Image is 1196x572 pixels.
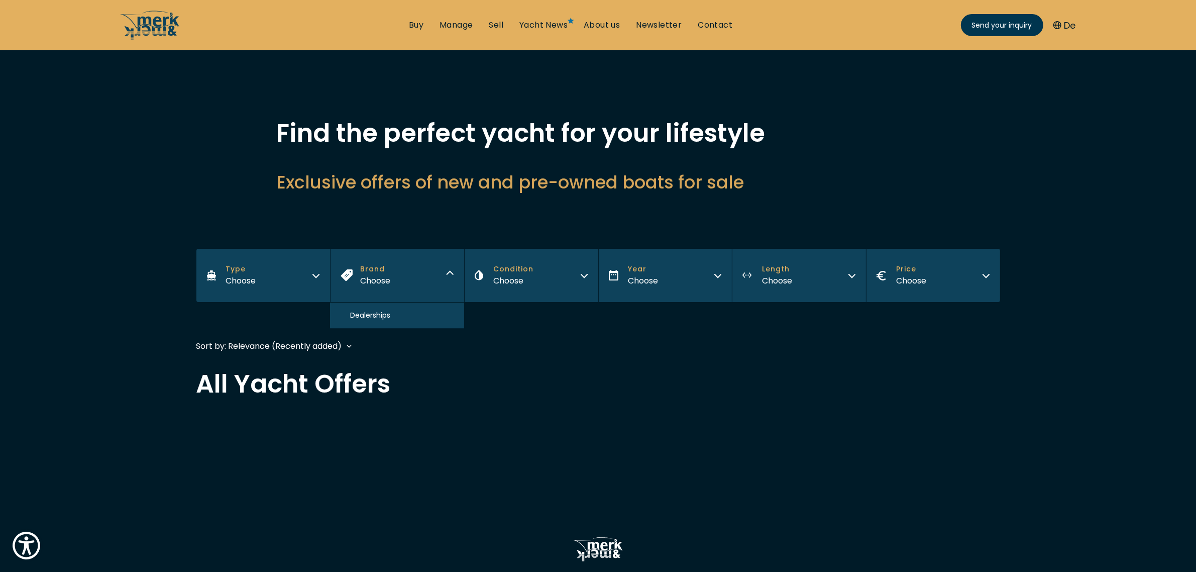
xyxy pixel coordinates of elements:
[196,340,342,352] div: Sort by: Relevance (Recently added)
[489,20,503,31] a: Sell
[196,371,1000,397] h2: All Yacht Offers
[762,264,792,274] span: Length
[277,121,920,146] h1: Find the perfect yacht for your lifestyle
[464,249,598,302] button: Condition
[972,20,1032,31] span: Send your inquiry
[628,274,659,287] div: Choose
[866,249,1000,302] button: Price
[493,264,533,274] span: Condition
[584,20,620,31] a: About us
[330,249,464,302] button: Brand
[896,274,926,287] div: Choose
[360,274,390,287] div: Choose
[330,303,464,329] div: Dealerships
[598,249,732,302] button: Year
[196,249,331,302] button: Type
[762,274,792,287] div: Choose
[519,20,568,31] a: Yacht News
[636,20,682,31] a: Newsletter
[360,264,390,274] span: Brand
[10,529,43,562] button: Show Accessibility Preferences
[628,264,659,274] span: Year
[440,20,473,31] a: Manage
[896,264,926,274] span: Price
[226,264,256,274] span: Type
[493,274,533,287] div: Choose
[961,14,1043,36] a: Send your inquiry
[732,249,866,302] button: Length
[1053,19,1076,32] button: De
[698,20,732,31] a: Contact
[226,274,256,287] div: Choose
[409,20,423,31] a: Buy
[120,32,180,43] a: /
[277,170,920,195] h2: Exclusive offers of new and pre-owned boats for sale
